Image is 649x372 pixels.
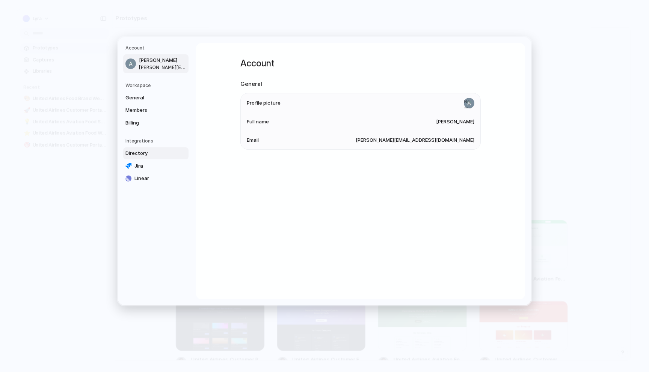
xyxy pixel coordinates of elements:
[134,162,183,169] span: Jira
[123,104,189,116] a: Members
[356,136,474,144] span: [PERSON_NAME][EMAIL_ADDRESS][DOMAIN_NAME]
[125,119,174,126] span: Billing
[125,138,189,144] h5: Integrations
[240,80,481,88] h2: General
[123,117,189,129] a: Billing
[139,57,187,64] span: [PERSON_NAME]
[125,150,174,157] span: Directory
[123,54,189,73] a: [PERSON_NAME][PERSON_NAME][EMAIL_ADDRESS][DOMAIN_NAME]
[125,94,174,101] span: General
[247,136,259,144] span: Email
[134,175,183,182] span: Linear
[139,64,187,70] span: [PERSON_NAME][EMAIL_ADDRESS][DOMAIN_NAME]
[123,160,189,172] a: Jira
[247,118,269,126] span: Full name
[240,57,481,70] h1: Account
[125,82,189,88] h5: Workspace
[123,147,189,159] a: Directory
[123,172,189,184] a: Linear
[125,106,174,114] span: Members
[436,118,474,126] span: [PERSON_NAME]
[247,99,281,107] span: Profile picture
[125,45,189,51] h5: Account
[123,91,189,103] a: General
